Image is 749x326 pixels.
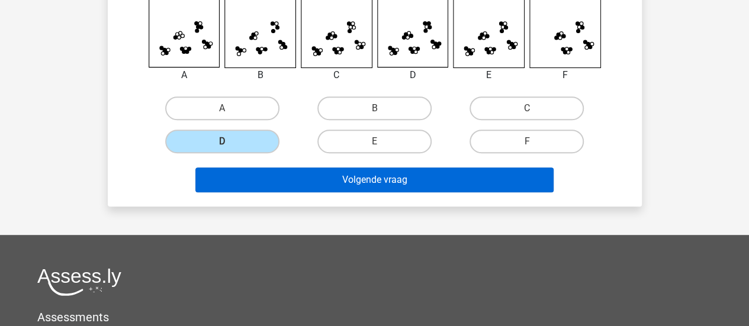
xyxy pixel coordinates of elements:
[165,96,279,120] label: A
[470,130,584,153] label: F
[37,268,121,296] img: Assessly logo
[317,130,432,153] label: E
[165,130,279,153] label: D
[368,68,458,82] div: D
[317,96,432,120] label: B
[216,68,305,82] div: B
[37,310,712,324] h5: Assessments
[140,68,229,82] div: A
[195,167,554,192] button: Volgende vraag
[470,96,584,120] label: C
[520,68,610,82] div: F
[444,68,533,82] div: E
[292,68,381,82] div: C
